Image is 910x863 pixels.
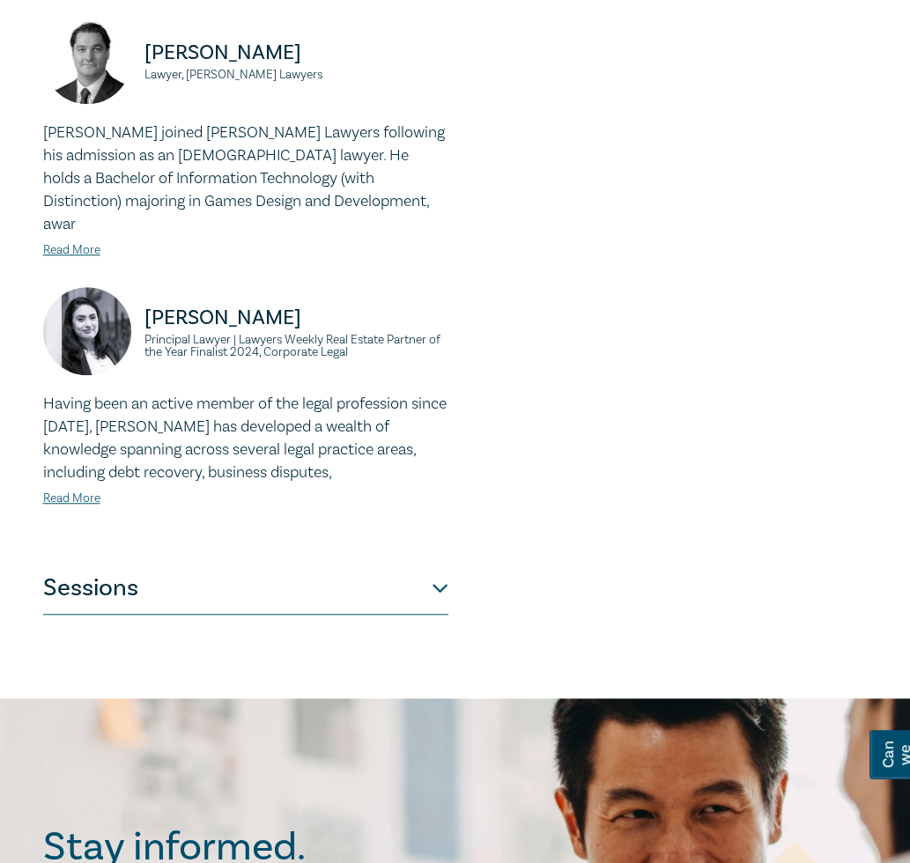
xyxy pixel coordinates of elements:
[43,562,448,615] button: Sessions
[43,287,131,375] img: https://s3.ap-southeast-2.amazonaws.com/leo-cussen-store-production-content/Contacts/Zohra%20Ali/...
[43,242,100,258] a: Read More
[43,491,100,506] a: Read More
[43,122,448,236] p: [PERSON_NAME] joined [PERSON_NAME] Lawyers following his admission as an [DEMOGRAPHIC_DATA] lawye...
[144,39,448,67] p: [PERSON_NAME]
[144,334,448,358] small: Principal Lawyer | Lawyers Weekly Real Estate Partner of the Year Finalist 2024, Corporate Legal
[43,16,131,104] img: https://s3.ap-southeast-2.amazonaws.com/leo-cussen-store-production-content/Contacts/Julian%20McI...
[43,393,448,484] p: Having been an active member of the legal profession since [DATE], [PERSON_NAME] has developed a ...
[144,69,448,81] small: Lawyer, [PERSON_NAME] Lawyers
[144,304,448,332] p: [PERSON_NAME]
